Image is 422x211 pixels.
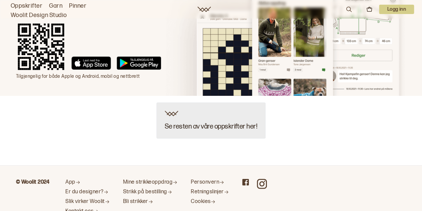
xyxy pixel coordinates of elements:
[71,56,111,72] a: App Store
[379,5,414,14] button: User dropdown
[16,73,161,80] p: Tilgjengelig for både Apple og Android, mobil og nettbrett
[197,7,211,12] a: Woolit
[11,11,67,20] a: Woolit Design Studio
[65,189,110,196] a: Er du designer?
[242,179,249,186] a: Woolit on Facebook
[11,1,42,11] a: Oppskrifter
[69,1,86,11] a: Pinner
[71,56,111,70] img: App Store
[191,179,229,186] a: Personvern
[116,56,161,72] a: Google Play
[116,56,161,70] img: Google Play
[191,189,229,196] a: Retningslinjer
[379,5,414,14] p: Logg inn
[123,189,177,196] a: Strikk på bestilling
[257,179,267,189] a: Woolit on Instagram
[165,123,257,130] h3: Se resten av våre oppskrifter her!
[123,179,177,186] a: Mine strikkeoppdrag
[65,179,110,186] a: App
[123,198,177,205] a: Bli strikker
[191,198,229,205] a: Cookies
[16,179,49,185] b: © Woolit 2024
[49,1,62,11] a: Garn
[65,198,110,205] a: Slik virker Woolit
